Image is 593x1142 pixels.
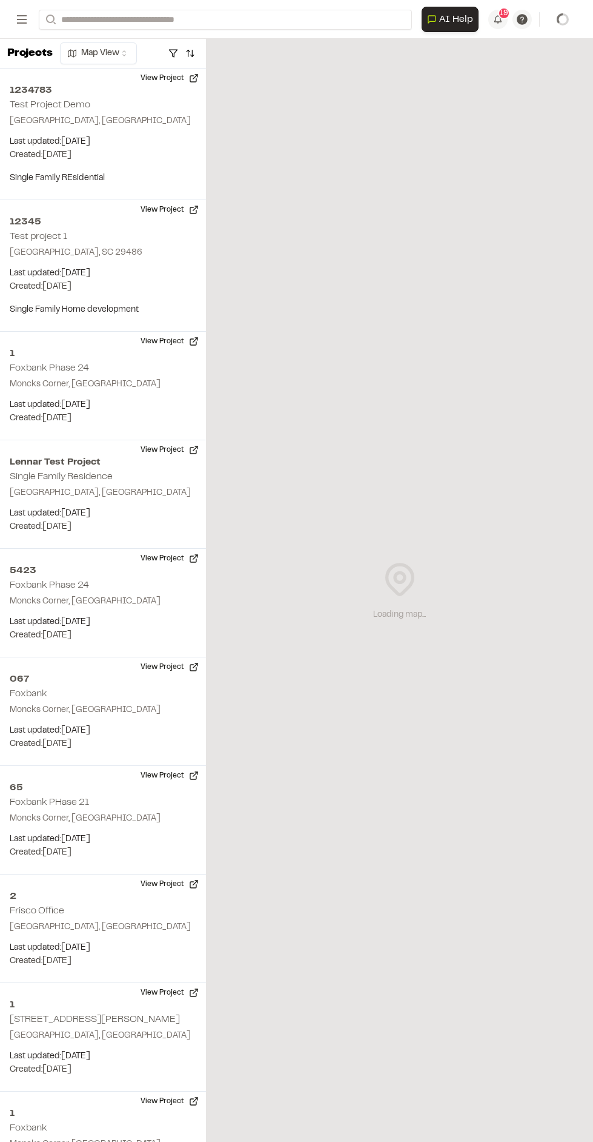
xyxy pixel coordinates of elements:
[10,846,196,859] p: Created: [DATE]
[10,672,196,687] h2: 067
[10,690,47,698] h2: Foxbank
[10,724,196,737] p: Last updated: [DATE]
[10,378,196,391] p: Moncks Corner, [GEOGRAPHIC_DATA]
[39,10,61,30] button: Search
[10,472,113,481] h2: Single Family Residence
[10,149,196,162] p: Created: [DATE]
[10,398,196,412] p: Last updated: [DATE]
[10,267,196,280] p: Last updated: [DATE]
[10,1063,196,1077] p: Created: [DATE]
[10,595,196,608] p: Moncks Corner, [GEOGRAPHIC_DATA]
[488,10,508,29] button: 19
[7,45,53,62] p: Projects
[10,1029,196,1043] p: [GEOGRAPHIC_DATA], [GEOGRAPHIC_DATA]
[10,907,64,915] h2: Frisco Office
[500,8,508,19] span: 19
[10,812,196,825] p: Moncks Corner, [GEOGRAPHIC_DATA]
[10,520,196,534] p: Created: [DATE]
[10,412,196,425] p: Created: [DATE]
[10,955,196,968] p: Created: [DATE]
[133,1092,206,1111] button: View Project
[133,549,206,568] button: View Project
[10,563,196,578] h2: 5423
[10,833,196,846] p: Last updated: [DATE]
[10,115,196,128] p: [GEOGRAPHIC_DATA], [GEOGRAPHIC_DATA]
[10,781,196,795] h2: 65
[10,83,196,98] h2: 1234783
[10,507,196,520] p: Last updated: [DATE]
[422,7,479,32] button: Open AI Assistant
[10,798,89,807] h2: Foxbank PHase 21
[10,889,196,904] h2: 2
[10,215,196,229] h2: 12345
[373,608,426,622] div: Loading map...
[10,135,196,149] p: Last updated: [DATE]
[133,983,206,1003] button: View Project
[439,12,473,27] span: AI Help
[10,1106,196,1121] h2: 1
[133,766,206,785] button: View Project
[10,364,89,372] h2: Foxbank Phase 24
[10,232,67,241] h2: Test project 1
[133,200,206,220] button: View Project
[10,998,196,1012] h2: 1
[10,101,90,109] h2: Test Project Demo
[10,280,196,294] p: Created: [DATE]
[10,737,196,751] p: Created: [DATE]
[10,629,196,642] p: Created: [DATE]
[10,1015,180,1024] h2: [STREET_ADDRESS][PERSON_NAME]
[422,7,483,32] div: Open AI Assistant
[10,1050,196,1063] p: Last updated: [DATE]
[133,332,206,351] button: View Project
[10,303,196,317] p: Single Family Home development
[10,941,196,955] p: Last updated: [DATE]
[10,172,196,185] p: Single Family REsidential
[10,921,196,934] p: [GEOGRAPHIC_DATA], [GEOGRAPHIC_DATA]
[10,1124,47,1132] h2: Foxbank
[10,704,196,717] p: Moncks Corner, [GEOGRAPHIC_DATA]
[10,616,196,629] p: Last updated: [DATE]
[133,875,206,894] button: View Project
[133,657,206,677] button: View Project
[133,440,206,460] button: View Project
[10,346,196,361] h2: 1
[10,581,89,589] h2: Foxbank Phase 24
[10,486,196,500] p: [GEOGRAPHIC_DATA], [GEOGRAPHIC_DATA]
[10,246,196,260] p: [GEOGRAPHIC_DATA], SC 29486
[10,455,196,469] h2: Lennar Test Project
[133,69,206,88] button: View Project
